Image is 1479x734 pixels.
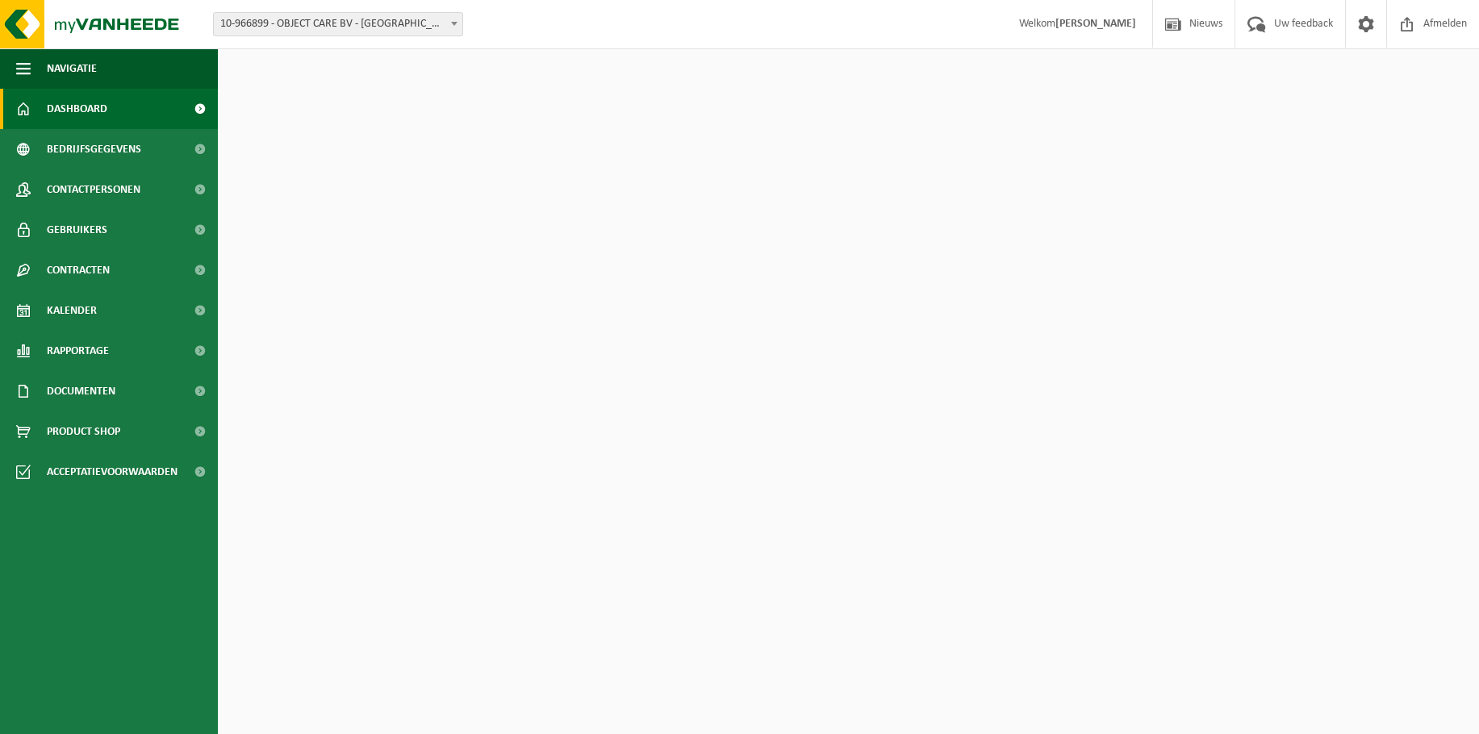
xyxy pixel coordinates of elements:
[47,89,107,129] span: Dashboard
[47,452,178,492] span: Acceptatievoorwaarden
[47,250,110,290] span: Contracten
[47,411,120,452] span: Product Shop
[47,290,97,331] span: Kalender
[47,169,140,210] span: Contactpersonen
[47,48,97,89] span: Navigatie
[1055,18,1136,30] strong: [PERSON_NAME]
[47,331,109,371] span: Rapportage
[214,13,462,35] span: 10-966899 - OBJECT CARE BV - DENDERMONDE
[47,210,107,250] span: Gebruikers
[213,12,463,36] span: 10-966899 - OBJECT CARE BV - DENDERMONDE
[47,371,115,411] span: Documenten
[47,129,141,169] span: Bedrijfsgegevens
